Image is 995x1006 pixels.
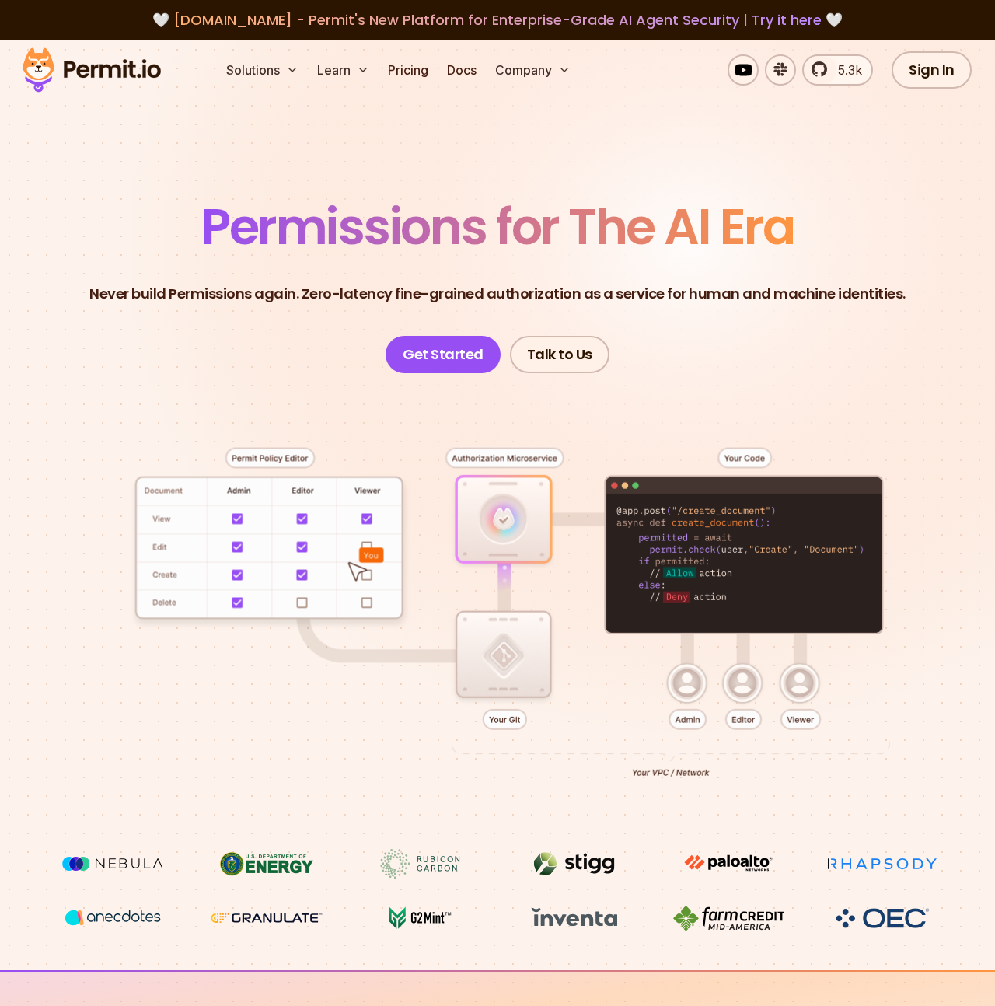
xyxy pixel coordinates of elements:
button: Solutions [220,54,305,86]
img: Stigg [516,849,633,879]
img: Nebula [54,849,171,879]
a: 5.3k [802,54,873,86]
img: vega [54,903,171,932]
img: Rubicon [362,849,479,879]
img: Farm Credit [670,903,787,933]
a: Docs [441,54,483,86]
a: Pricing [382,54,435,86]
span: Permissions for The AI Era [201,192,794,261]
img: paloalto [670,849,787,877]
img: G2mint [362,903,479,933]
span: 5.3k [829,61,862,79]
button: Learn [311,54,375,86]
img: Granulate [208,903,325,933]
img: Permit logo [16,44,168,96]
a: Talk to Us [510,336,609,373]
img: OEC [833,906,932,931]
div: 🤍 🤍 [37,9,958,31]
span: [DOMAIN_NAME] - Permit's New Platform for Enterprise-Grade AI Agent Security | [173,10,822,30]
img: inventa [516,903,633,931]
button: Company [489,54,577,86]
p: Never build Permissions again. Zero-latency fine-grained authorization as a service for human and... [89,283,906,305]
a: Sign In [892,51,972,89]
a: Get Started [386,336,501,373]
img: Rhapsody Health [824,849,941,879]
a: Try it here [752,10,822,30]
img: US department of energy [208,849,325,879]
